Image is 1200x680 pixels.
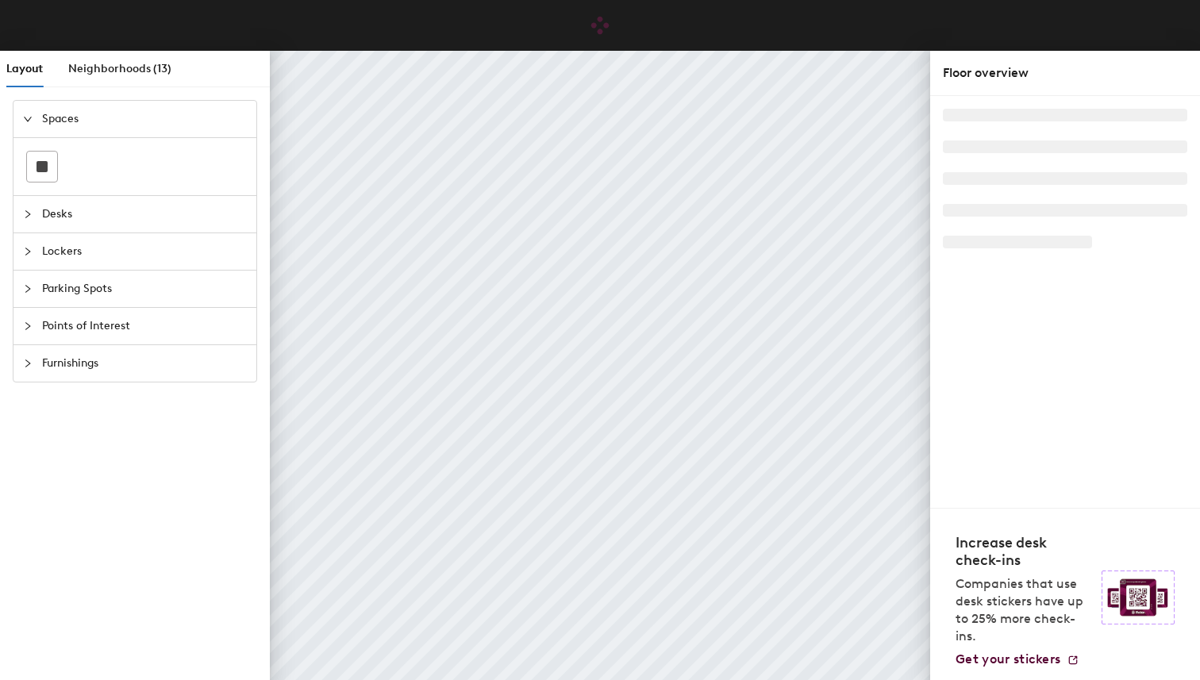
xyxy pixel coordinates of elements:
span: collapsed [23,321,33,331]
span: collapsed [23,284,33,294]
span: collapsed [23,359,33,368]
span: Layout [6,62,43,75]
span: Parking Spots [42,271,247,307]
span: Points of Interest [42,308,247,344]
div: Floor overview [943,63,1187,83]
span: Lockers [42,233,247,270]
span: collapsed [23,209,33,219]
span: collapsed [23,247,33,256]
span: Get your stickers [956,651,1060,667]
p: Companies that use desk stickers have up to 25% more check-ins. [956,575,1092,645]
span: Neighborhoods (13) [68,62,171,75]
span: Furnishings [42,345,247,382]
span: Desks [42,196,247,232]
img: Sticker logo [1102,571,1175,624]
span: expanded [23,114,33,124]
a: Get your stickers [956,651,1079,667]
span: Spaces [42,101,247,137]
h4: Increase desk check-ins [956,534,1092,569]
